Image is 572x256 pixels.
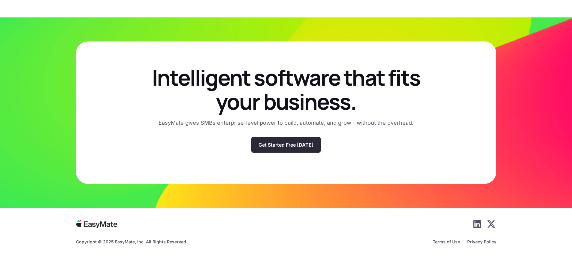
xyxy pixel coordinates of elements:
p: Get Started Free [DATE] [259,142,313,148]
p: Privacy Policy [467,239,496,245]
p: Intelligent software that fits your business. [152,66,421,114]
p: EasyMate gives SMBs enterprise-level power to build, automate, and grow - without the overhead. [159,118,413,127]
a: Get Started Free [DATE] [251,137,321,153]
p: Terms of Use [433,239,460,245]
p: Copyright © 2025 EasyMate, Inc. All Rights Reserved. [76,239,187,245]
